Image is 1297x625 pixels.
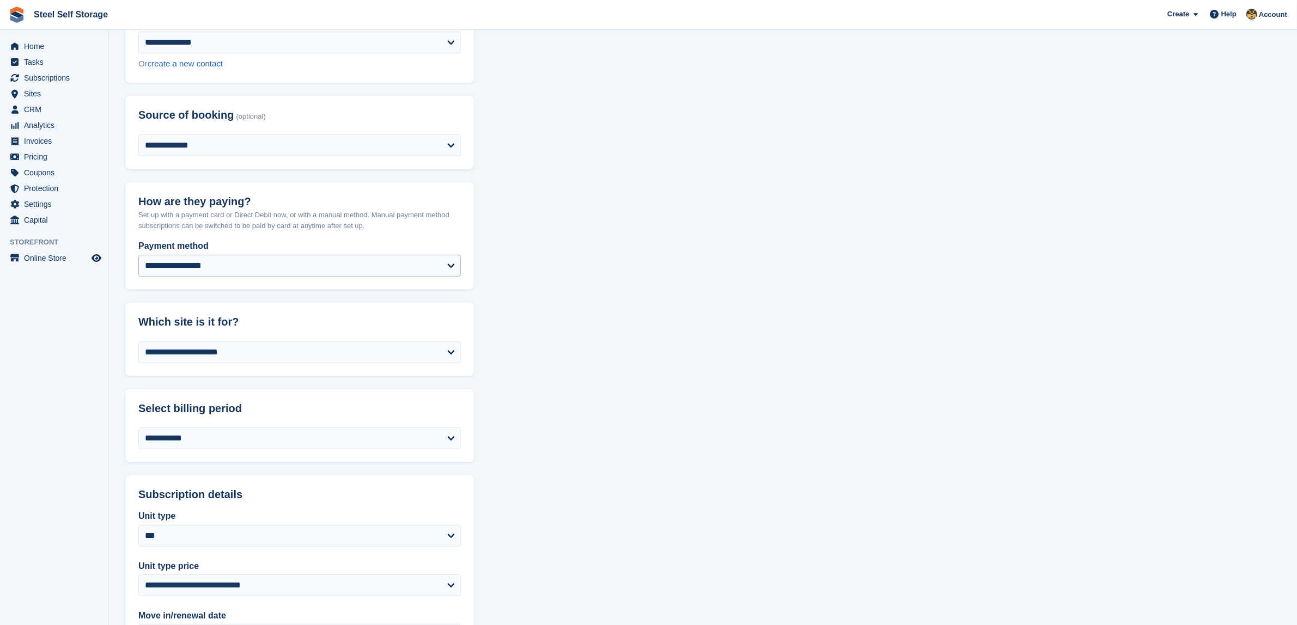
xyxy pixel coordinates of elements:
[138,210,461,231] p: Set up with a payment card or Direct Debit now, or with a manual method. Manual payment method su...
[1221,9,1237,20] span: Help
[138,195,461,208] h2: How are they paying?
[5,212,103,228] a: menu
[5,118,103,133] a: menu
[10,237,108,248] span: Storefront
[24,181,89,196] span: Protection
[138,609,461,622] label: Move in/renewal date
[138,58,461,70] div: Or
[5,39,103,54] a: menu
[5,165,103,180] a: menu
[5,250,103,266] a: menu
[138,402,461,415] h2: Select billing period
[236,113,266,121] span: (optional)
[24,70,89,85] span: Subscriptions
[138,488,461,501] h2: Subscription details
[24,118,89,133] span: Analytics
[5,70,103,85] a: menu
[138,560,461,573] label: Unit type price
[5,197,103,212] a: menu
[148,59,223,68] a: create a new contact
[5,54,103,70] a: menu
[90,252,103,265] a: Preview store
[29,5,112,23] a: Steel Self Storage
[24,39,89,54] span: Home
[1246,9,1257,20] img: James Steel
[24,165,89,180] span: Coupons
[5,149,103,164] a: menu
[24,250,89,266] span: Online Store
[5,181,103,196] a: menu
[24,212,89,228] span: Capital
[24,197,89,212] span: Settings
[138,240,461,253] label: Payment method
[24,102,89,117] span: CRM
[1259,9,1287,20] span: Account
[1167,9,1189,20] span: Create
[24,149,89,164] span: Pricing
[5,133,103,149] a: menu
[5,86,103,101] a: menu
[24,133,89,149] span: Invoices
[138,510,461,523] label: Unit type
[138,109,234,121] span: Source of booking
[24,54,89,70] span: Tasks
[138,316,461,328] h2: Which site is it for?
[24,86,89,101] span: Sites
[9,7,25,23] img: stora-icon-8386f47178a22dfd0bd8f6a31ec36ba5ce8667c1dd55bd0f319d3a0aa187defe.svg
[5,102,103,117] a: menu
